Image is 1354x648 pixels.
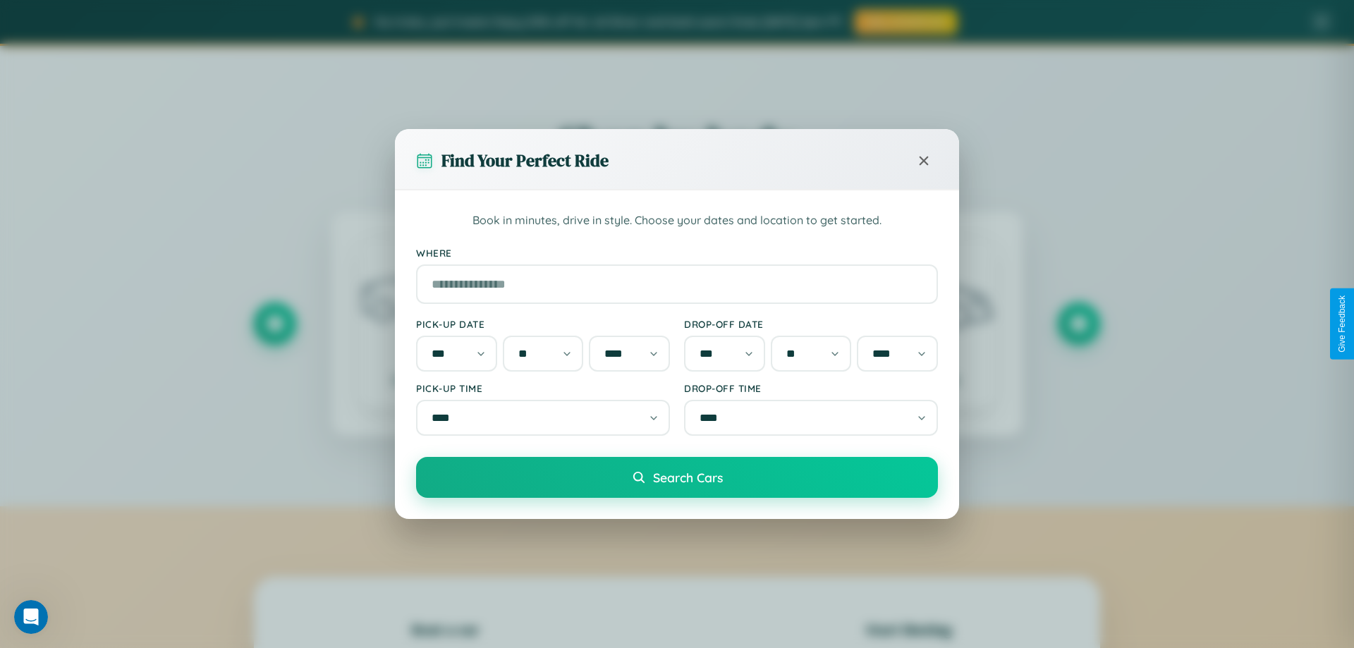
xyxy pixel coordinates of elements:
[416,212,938,230] p: Book in minutes, drive in style. Choose your dates and location to get started.
[416,382,670,394] label: Pick-up Time
[416,457,938,498] button: Search Cars
[416,318,670,330] label: Pick-up Date
[653,470,723,485] span: Search Cars
[684,318,938,330] label: Drop-off Date
[416,247,938,259] label: Where
[441,149,609,172] h3: Find Your Perfect Ride
[684,382,938,394] label: Drop-off Time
